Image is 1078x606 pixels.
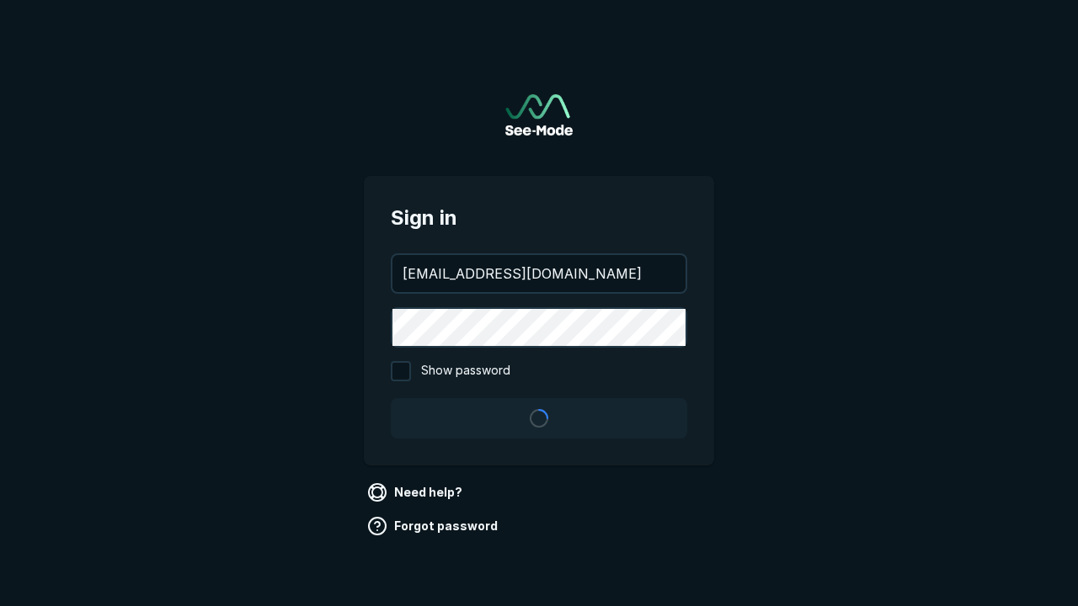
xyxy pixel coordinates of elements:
a: Go to sign in [505,94,573,136]
span: Show password [421,361,510,381]
a: Forgot password [364,513,504,540]
input: your@email.com [392,255,686,292]
span: Sign in [391,203,687,233]
a: Need help? [364,479,469,506]
img: See-Mode Logo [505,94,573,136]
